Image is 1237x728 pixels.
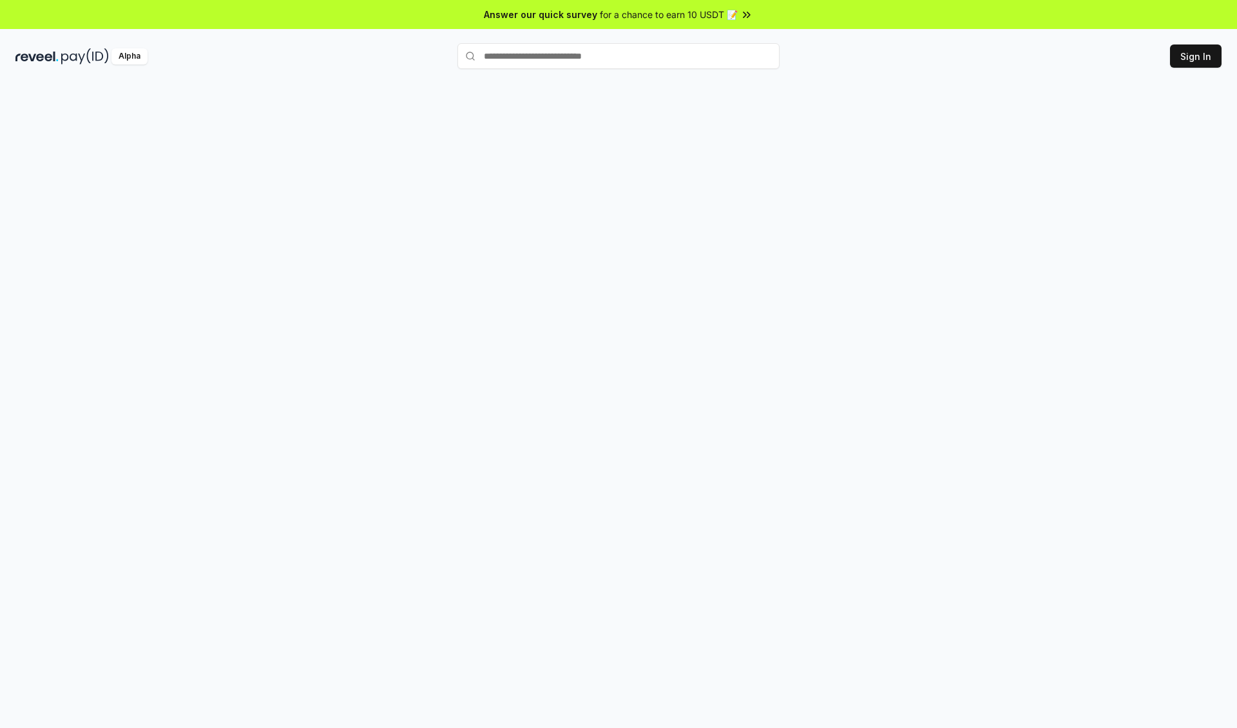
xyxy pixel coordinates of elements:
span: for a chance to earn 10 USDT 📝 [600,8,738,21]
img: reveel_dark [15,48,59,64]
button: Sign In [1170,44,1222,68]
img: pay_id [61,48,109,64]
span: Answer our quick survey [484,8,597,21]
div: Alpha [111,48,148,64]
